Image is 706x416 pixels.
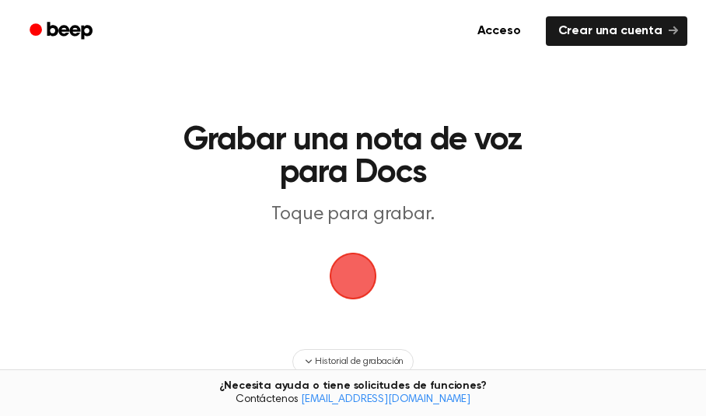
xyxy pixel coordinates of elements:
a: [EMAIL_ADDRESS][DOMAIN_NAME] [301,394,470,405]
font: Historial de grabación [315,357,404,366]
img: Logotipo de Beep [330,253,376,299]
font: Contáctenos [236,394,298,405]
button: Historial de grabación [292,349,414,374]
a: Crear una cuenta [546,16,687,46]
a: Bip [19,16,107,47]
a: Acceso [462,13,536,49]
font: Acceso [477,25,521,37]
font: Crear una cuenta [558,25,662,37]
font: ¿Necesita ayuda o tiene solicitudes de funciones? [219,380,486,391]
font: Toque para grabar. [271,205,434,224]
font: Grabar una nota de voz para Docs [183,124,523,190]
